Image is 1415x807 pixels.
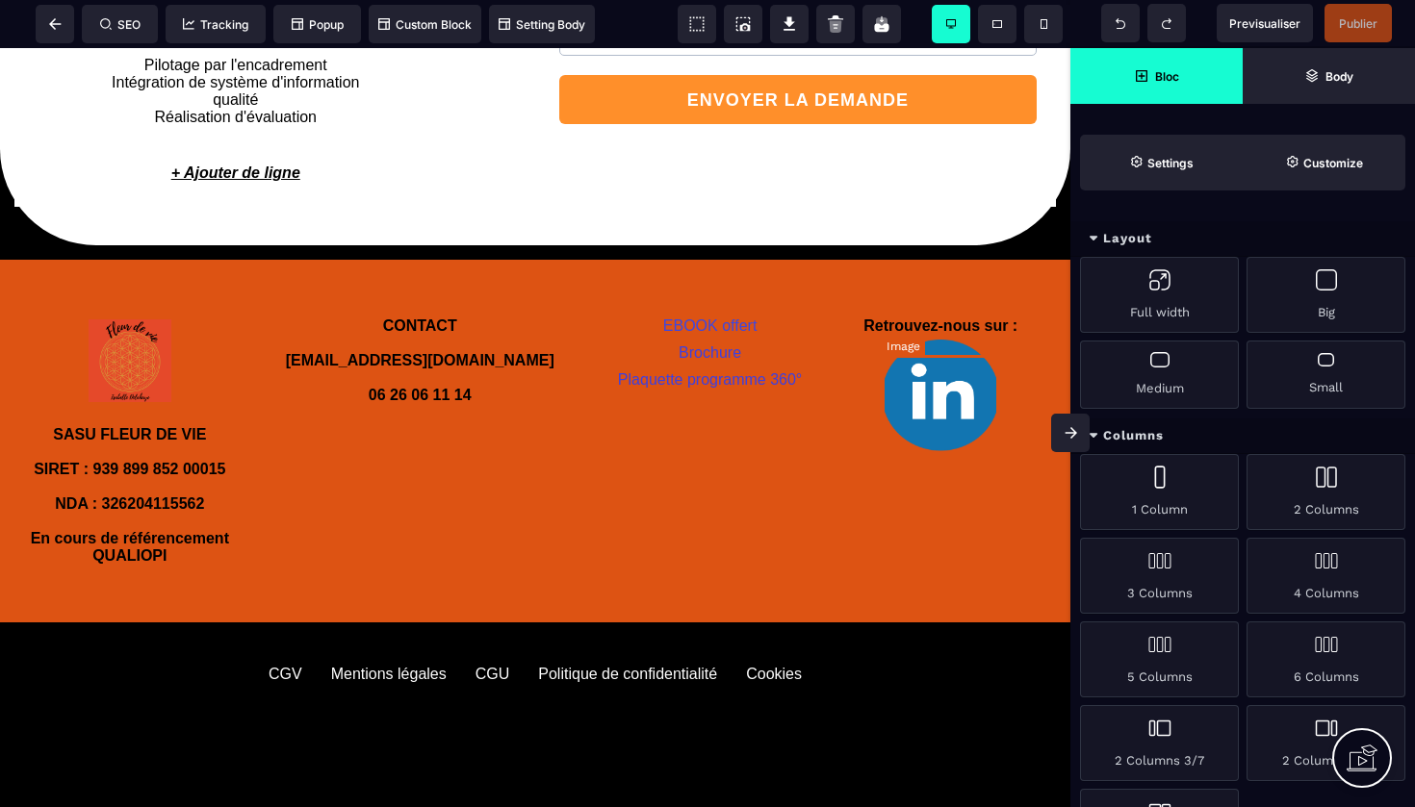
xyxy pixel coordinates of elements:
div: Big [1247,257,1405,333]
span: Settings [1080,135,1243,190]
b: CONTACT [EMAIL_ADDRESS][DOMAIN_NAME] 06 26 06 11 14 [286,269,554,355]
div: 3 Columns [1080,538,1239,614]
span: Preview [1217,4,1313,42]
strong: Customize [1303,156,1363,170]
span: Popup [292,17,344,32]
div: CGU [476,618,510,635]
b: SASU FLEUR DE VIE [53,378,206,394]
span: Open Blocks [1070,48,1243,104]
a: EBOOK offert [663,269,758,286]
div: 2 Columns 3/7 [1080,705,1239,781]
span: Previsualiser [1229,16,1300,31]
span: Tracking [183,17,248,32]
strong: Body [1325,69,1353,84]
div: 2 Columns [1247,454,1405,530]
div: 1 Column [1080,454,1239,530]
div: 4 Columns [1247,538,1405,614]
span: SEO [100,17,141,32]
b: SIRET : 939 899 852 00015 NDA : 326204115562 En cours de référencement QUALIOPI [31,413,234,516]
span: Screenshot [724,5,762,43]
div: Mentions légales [331,618,447,635]
div: Medium [1080,340,1239,409]
b: Retrouvez-nous sur : [863,269,1017,286]
strong: Bloc [1155,69,1179,84]
div: 6 Columns [1247,621,1405,697]
div: Cookies [746,618,802,635]
div: 5 Columns [1080,621,1239,697]
p: Pilotage par l'encadrement Intégration de système d'information qualité Réalisation d'évaluation [62,9,409,78]
a: Plaquette programme 360° [618,323,802,340]
p: + Ajouter de ligne [33,107,438,143]
div: Layout [1070,221,1415,257]
div: 2 Columns 7/3 [1247,705,1405,781]
span: Open Style Manager [1243,135,1405,190]
div: Small [1247,340,1405,409]
div: Columns [1070,418,1415,454]
span: View components [678,5,716,43]
div: Full width [1080,257,1239,333]
img: 1a59c7fc07b2df508e9f9470b57f58b2_Design_sans_titre_(2).png [882,291,999,403]
a: Brochure [679,296,741,313]
span: Setting Body [499,17,585,32]
button: ENVOYER LA DEMANDE [559,27,1037,76]
strong: Settings [1147,156,1194,170]
span: Publier [1339,16,1377,31]
div: Politique de confidentialité [538,618,717,635]
div: CGV [269,618,302,635]
span: Custom Block [378,17,472,32]
span: Open Layer Manager [1243,48,1415,104]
